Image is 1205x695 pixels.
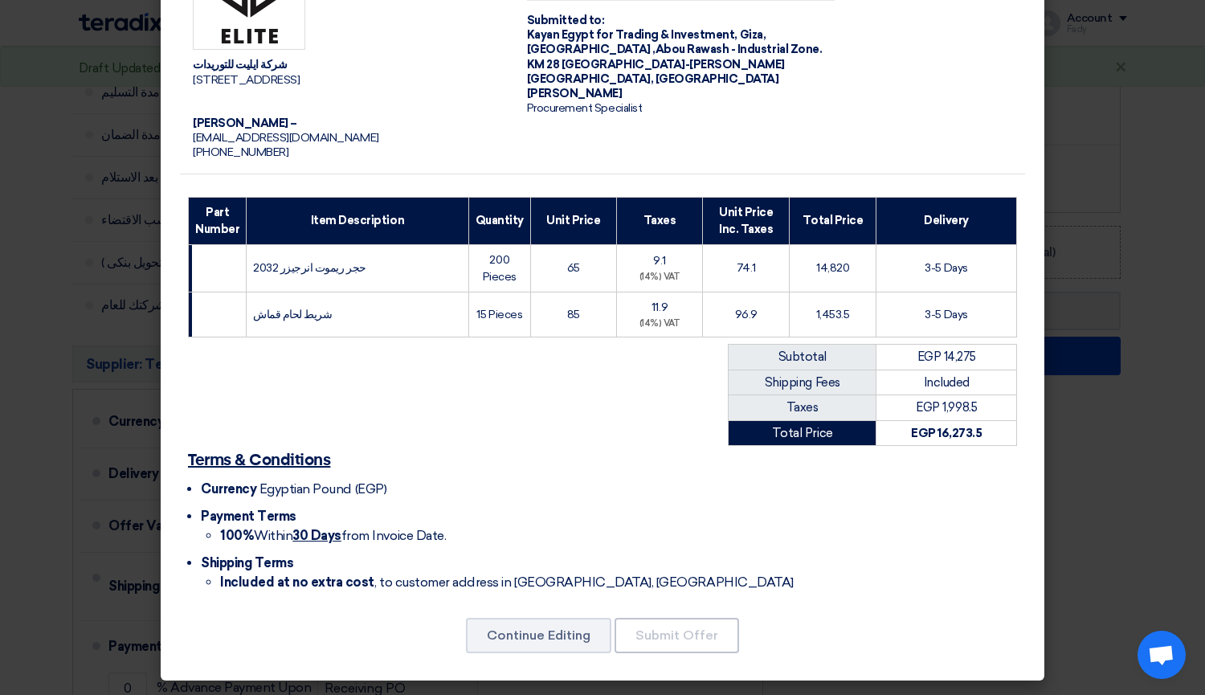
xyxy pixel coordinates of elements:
[193,117,501,131] div: [PERSON_NAME] –
[623,271,696,284] div: (14%) VAT
[193,58,501,72] div: شركة ايليت للتوريدات
[530,197,616,244] th: Unit Price
[876,345,1017,370] td: EGP 14,275
[188,452,330,468] u: Terms & Conditions
[247,197,469,244] th: Item Description
[703,197,790,244] th: Unit Price Inc. Taxes
[220,573,1017,592] li: , to customer address in [GEOGRAPHIC_DATA], [GEOGRAPHIC_DATA]
[527,87,623,100] span: [PERSON_NAME]
[876,197,1017,244] th: Delivery
[653,254,666,268] span: 9.1
[735,308,758,321] span: 96.9
[466,618,611,653] button: Continue Editing
[652,300,668,314] span: 11.9
[483,253,517,284] span: 200 Pieces
[790,197,876,244] th: Total Price
[468,197,530,244] th: Quantity
[527,14,605,27] strong: Submitted to:
[623,317,696,331] div: (14%) VAT
[615,618,739,653] button: Submit Offer
[220,528,446,543] span: Within from Invoice Date.
[925,261,967,275] span: 3-5 Days
[189,197,247,244] th: Part Number
[253,261,366,275] span: حجر ريموت انرجيزر 2032
[292,528,341,543] u: 30 Days
[220,528,254,543] strong: 100%
[924,375,970,390] span: Included
[816,308,850,321] span: 1,453.5
[616,197,703,244] th: Taxes
[527,101,642,115] span: Procurement Specialist
[259,481,386,497] span: Egyptian Pound (EGP)
[527,28,737,42] span: Kayan Egypt for Trading & Investment,
[729,345,876,370] td: Subtotal
[729,420,876,446] td: Total Price
[1138,631,1186,679] div: Open chat
[201,481,256,497] span: Currency
[729,395,876,421] td: Taxes
[476,308,522,321] span: 15 Pieces
[567,261,580,275] span: 65
[527,28,822,86] span: Giza, [GEOGRAPHIC_DATA] ,Abou Rawash - Industrial Zone. KM 28 [GEOGRAPHIC_DATA]-[PERSON_NAME][GEO...
[737,261,756,275] span: 74.1
[911,426,982,440] strong: EGP 16,273.5
[220,574,374,590] strong: Included at no extra cost
[567,308,580,321] span: 85
[193,73,300,87] span: [STREET_ADDRESS]
[201,509,296,524] span: Payment Terms
[916,400,977,415] span: EGP 1,998.5
[201,555,293,570] span: Shipping Terms
[925,308,967,321] span: 3-5 Days
[729,370,876,395] td: Shipping Fees
[193,131,379,145] span: [EMAIL_ADDRESS][DOMAIN_NAME]
[193,145,288,159] span: [PHONE_NUMBER]
[816,261,849,275] span: 14,820
[253,308,332,321] span: شريط لحام قماش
